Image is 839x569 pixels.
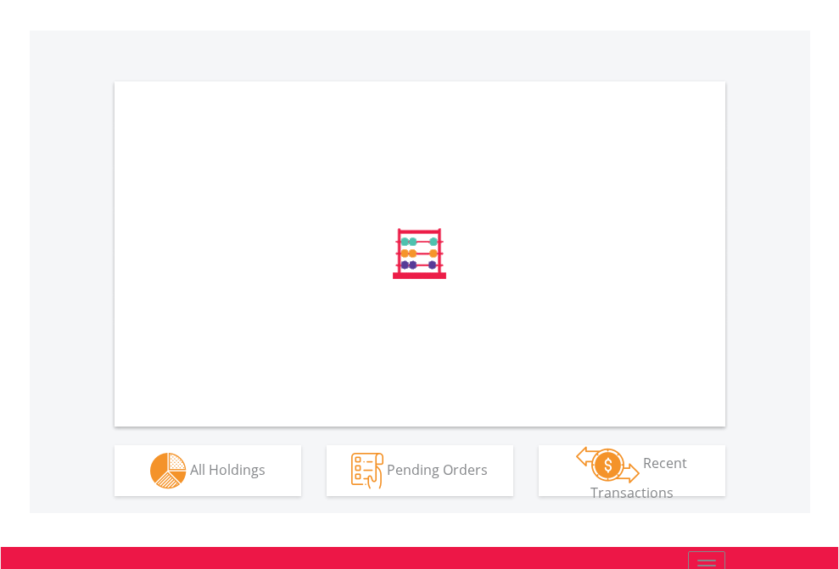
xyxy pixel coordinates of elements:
[115,445,301,496] button: All Holdings
[327,445,513,496] button: Pending Orders
[387,460,488,478] span: Pending Orders
[351,453,383,489] img: pending_instructions-wht.png
[539,445,725,496] button: Recent Transactions
[190,460,266,478] span: All Holdings
[150,453,187,489] img: holdings-wht.png
[576,446,640,483] img: transactions-zar-wht.png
